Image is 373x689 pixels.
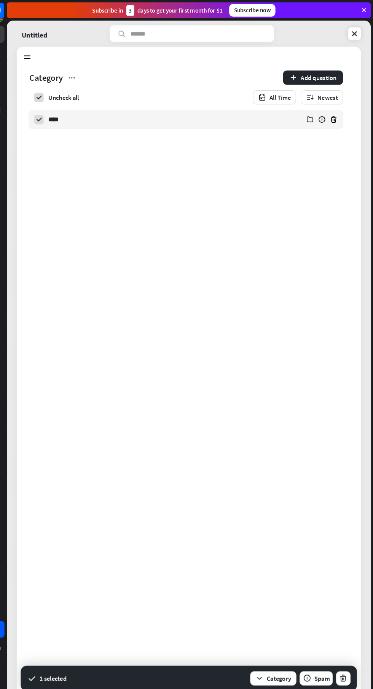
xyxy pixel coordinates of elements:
div: Subscribe in days to get your first month for $1 [103,5,228,15]
button: Add question [286,68,344,82]
div: 14 [6,599,14,606]
button: Newest [303,87,344,101]
div: Subscribe now [234,4,279,16]
div: 1 selected [52,649,78,657]
div: 3 [135,5,143,15]
button: Open LiveChat chat widget [6,3,29,26]
a: Untitled [35,24,59,40]
div: days [6,606,14,612]
button: Spam [302,646,334,660]
span: Category [41,69,75,81]
a: 14 days [2,598,18,614]
div: Uncheck all [61,90,90,98]
div: M [4,673,16,685]
button: Category [255,646,299,660]
button: All Time [257,87,299,101]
